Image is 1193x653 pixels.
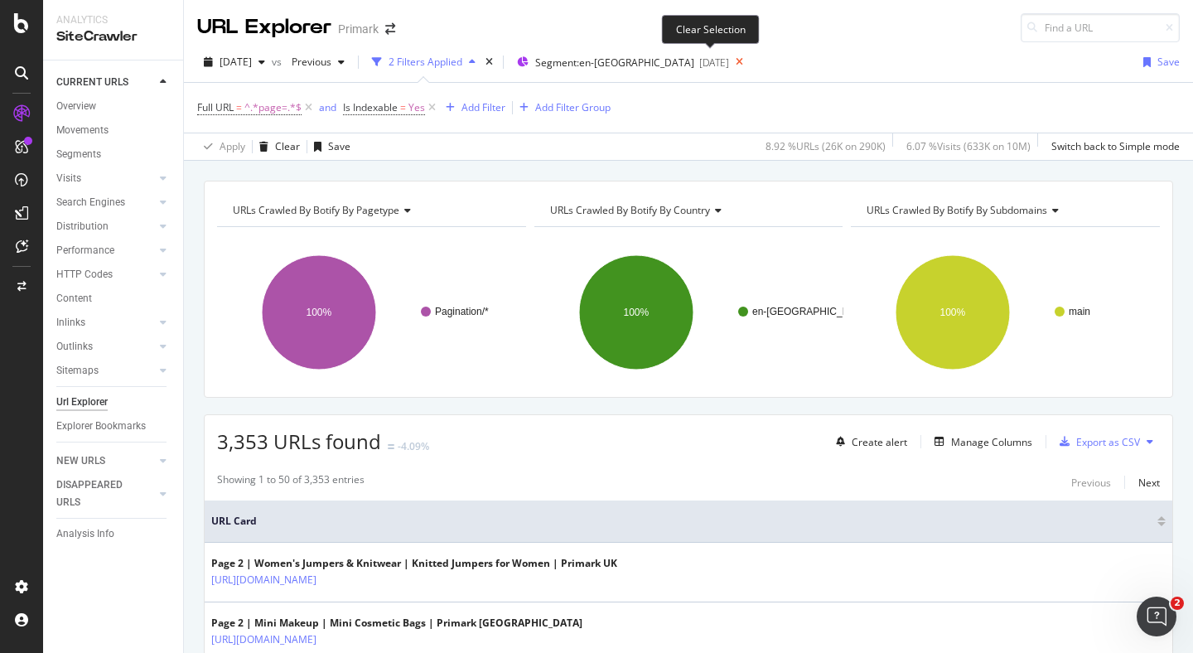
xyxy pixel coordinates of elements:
[307,307,332,318] text: 100%
[56,290,171,307] a: Content
[197,13,331,41] div: URL Explorer
[56,266,155,283] a: HTTP Codes
[388,444,394,449] img: Equal
[1171,597,1184,610] span: 2
[547,197,828,224] h4: URLs Crawled By Botify By country
[1069,306,1090,317] text: main
[56,170,155,187] a: Visits
[56,242,114,259] div: Performance
[951,435,1032,449] div: Manage Columns
[1137,597,1176,636] iframe: Intercom live chat
[56,266,113,283] div: HTTP Codes
[550,203,710,217] span: URLs Crawled By Botify By country
[1138,476,1160,490] div: Next
[217,240,526,385] svg: A chart.
[398,439,429,453] div: -4.09%
[699,56,729,70] div: [DATE]
[197,100,234,114] span: Full URL
[56,290,92,307] div: Content
[275,139,300,153] div: Clear
[211,616,582,631] div: Page 2 | Mini Makeup | Mini Cosmetic Bags | Primark [GEOGRAPHIC_DATA]
[928,432,1032,452] button: Manage Columns
[461,100,505,114] div: Add Filter
[513,98,611,118] button: Add Filter Group
[56,146,171,163] a: Segments
[56,98,171,115] a: Overview
[56,170,81,187] div: Visits
[220,139,245,153] div: Apply
[662,15,760,44] div: Clear Selection
[285,55,331,69] span: Previous
[1051,139,1180,153] div: Switch back to Simple mode
[56,362,99,380] div: Sitemaps
[435,306,489,317] text: Pagination/*
[56,476,140,511] div: DISAPPEARED URLS
[56,452,105,470] div: NEW URLS
[211,556,617,571] div: Page 2 | Women's Jumpers & Knitwear | Knitted Jumpers for Women | Primark UK
[56,338,93,356] div: Outlinks
[851,240,1160,385] svg: A chart.
[56,314,155,331] a: Inlinks
[56,146,101,163] div: Segments
[211,631,316,648] a: [URL][DOMAIN_NAME]
[197,49,272,75] button: [DATE]
[752,306,870,317] text: en-[GEOGRAPHIC_DATA]
[220,55,252,69] span: 2025 Aug. 24th
[56,27,170,46] div: SiteCrawler
[338,21,379,37] div: Primark
[56,98,96,115] div: Overview
[1045,133,1180,160] button: Switch back to Simple mode
[56,394,108,411] div: Url Explorer
[244,96,302,119] span: ^.*page=.*$
[385,23,395,35] div: arrow-right-arrow-left
[408,96,425,119] span: Yes
[217,472,365,492] div: Showing 1 to 50 of 3,353 entries
[56,452,155,470] a: NEW URLS
[510,49,729,75] button: Segment:en-[GEOGRAPHIC_DATA][DATE]
[56,476,155,511] a: DISAPPEARED URLS
[1137,49,1180,75] button: Save
[229,197,511,224] h4: URLs Crawled By Botify By pagetype
[56,122,171,139] a: Movements
[56,525,114,543] div: Analysis Info
[285,49,351,75] button: Previous
[535,56,694,70] span: Segment: en-[GEOGRAPHIC_DATA]
[439,98,505,118] button: Add Filter
[1071,476,1111,490] div: Previous
[56,418,171,435] a: Explorer Bookmarks
[863,197,1145,224] h4: URLs Crawled By Botify By subdomains
[343,100,398,114] span: Is Indexable
[272,55,285,69] span: vs
[56,74,128,91] div: CURRENT URLS
[217,428,381,455] span: 3,353 URLs found
[56,525,171,543] a: Analysis Info
[56,418,146,435] div: Explorer Bookmarks
[365,49,482,75] button: 2 Filters Applied
[1138,472,1160,492] button: Next
[56,394,171,411] a: Url Explorer
[867,203,1047,217] span: URLs Crawled By Botify By subdomains
[56,194,125,211] div: Search Engines
[534,240,843,385] div: A chart.
[56,362,155,380] a: Sitemaps
[389,55,462,69] div: 2 Filters Applied
[1021,13,1180,42] input: Find a URL
[56,218,155,235] a: Distribution
[56,74,155,91] a: CURRENT URLS
[56,122,109,139] div: Movements
[940,307,966,318] text: 100%
[56,338,155,356] a: Outlinks
[623,307,649,318] text: 100%
[906,139,1031,153] div: 6.07 % Visits ( 633K on 10M )
[852,435,907,449] div: Create alert
[1157,55,1180,69] div: Save
[400,100,406,114] span: =
[56,13,170,27] div: Analytics
[236,100,242,114] span: =
[56,314,85,331] div: Inlinks
[535,100,611,114] div: Add Filter Group
[328,139,350,153] div: Save
[56,194,155,211] a: Search Engines
[766,139,886,153] div: 8.92 % URLs ( 26K on 290K )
